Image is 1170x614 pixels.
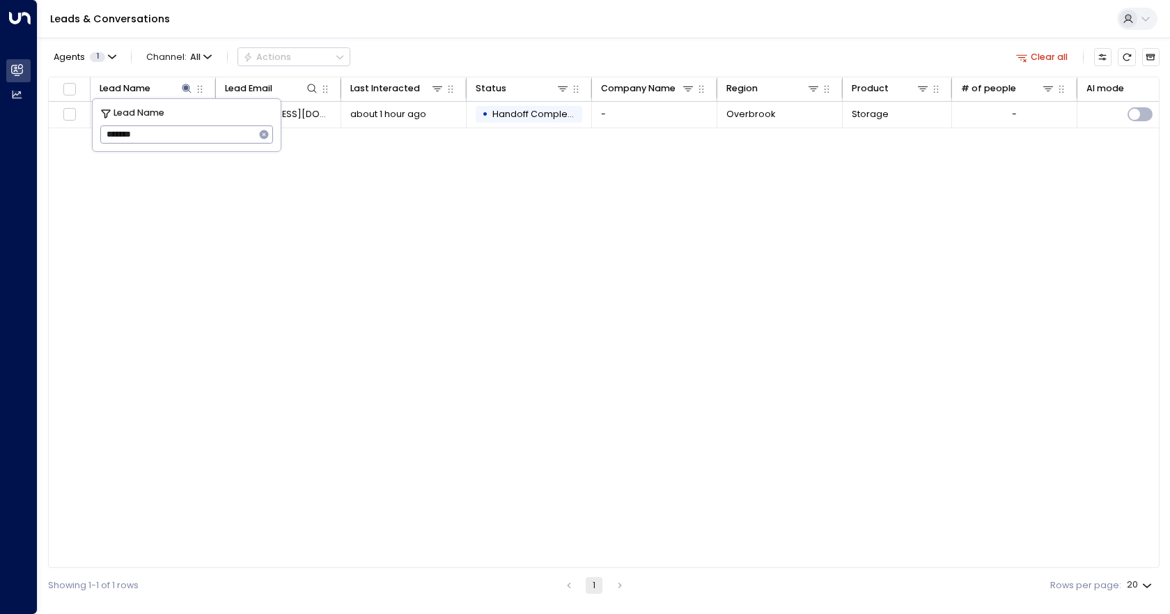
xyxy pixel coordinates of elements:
[482,104,488,125] div: •
[350,108,426,121] span: about 1 hour ago
[243,52,291,63] div: Actions
[48,48,120,66] button: Agents1
[225,81,272,96] div: Lead Email
[141,48,217,66] button: Channel:All
[190,52,201,62] span: All
[100,81,150,96] div: Lead Name
[476,81,570,96] div: Status
[1127,576,1155,594] div: 20
[852,108,889,121] span: Storage
[1050,579,1121,592] label: Rows per page:
[726,81,758,96] div: Region
[225,81,320,96] div: Lead Email
[852,81,930,96] div: Product
[852,81,889,96] div: Product
[726,108,775,121] span: Overbrook
[601,81,696,96] div: Company Name
[61,81,77,97] span: Toggle select all
[1012,108,1017,121] div: -
[560,577,630,594] nav: pagination navigation
[586,577,602,594] button: page 1
[350,81,420,96] div: Last Interacted
[492,108,583,120] span: Handoff Completed
[1011,48,1073,66] button: Clear all
[1086,81,1124,96] div: AI mode
[61,107,77,123] span: Toggle select row
[1118,48,1135,66] span: Refresh
[48,579,139,592] div: Showing 1-1 of 1 rows
[114,106,164,120] span: Lead Name
[1094,48,1111,66] button: Customize
[141,48,217,66] span: Channel:
[726,81,821,96] div: Region
[476,81,506,96] div: Status
[237,47,350,66] button: Actions
[350,81,445,96] div: Last Interacted
[592,102,717,128] td: -
[961,81,1016,96] div: # of people
[237,47,350,66] div: Button group with a nested menu
[50,12,170,26] a: Leads & Conversations
[1142,48,1160,66] button: Archived Leads
[54,53,85,62] span: Agents
[601,81,676,96] div: Company Name
[90,52,105,62] span: 1
[100,81,194,96] div: Lead Name
[961,81,1056,96] div: # of people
